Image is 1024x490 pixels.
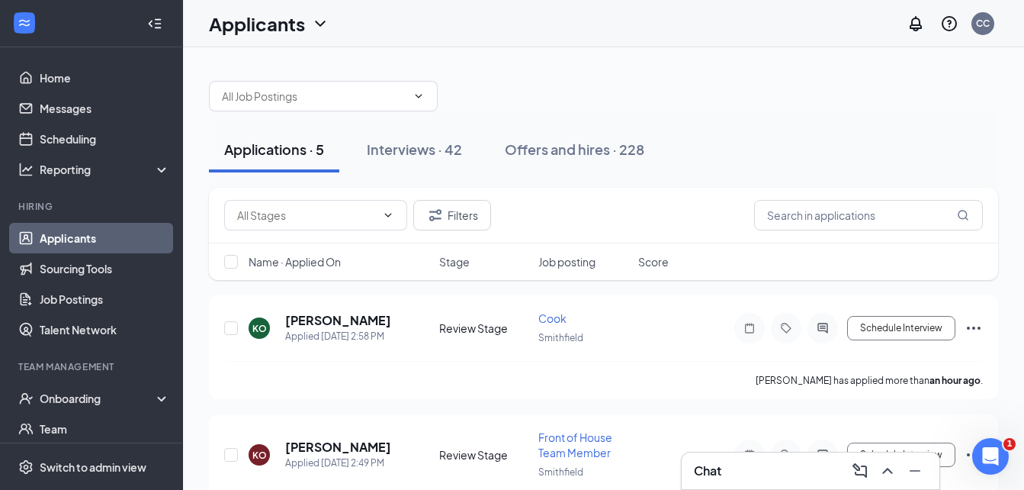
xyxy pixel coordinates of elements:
[851,462,869,480] svg: ComposeMessage
[1003,438,1016,450] span: 1
[538,466,583,478] span: Smithfield
[40,93,170,124] a: Messages
[18,162,34,177] svg: Analysis
[538,430,612,459] span: Front of House Team Member
[878,462,897,480] svg: ChevronUp
[754,200,983,230] input: Search in applications
[367,140,462,159] div: Interviews · 42
[638,254,669,269] span: Score
[777,322,795,334] svg: Tag
[929,375,981,386] b: an hour ago
[40,459,146,475] div: Switch to admin view
[209,11,305,37] h1: Applicants
[957,209,969,221] svg: MagnifyingGlass
[907,15,925,33] svg: Notifications
[40,162,171,177] div: Reporting
[285,312,391,329] h5: [PERSON_NAME]
[252,322,267,335] div: KO
[40,391,157,406] div: Onboarding
[538,254,595,269] span: Job posting
[18,391,34,406] svg: UserCheck
[222,88,406,105] input: All Job Postings
[382,209,394,221] svg: ChevronDown
[694,463,721,479] h3: Chat
[40,414,170,444] a: Team
[17,15,32,31] svg: WorkstreamLogo
[40,223,170,253] a: Applicants
[439,321,530,336] div: Review Stage
[285,439,391,456] h5: [PERSON_NAME]
[847,316,955,340] button: Schedule Interview
[18,459,34,475] svg: Settings
[965,446,983,464] svg: Ellipses
[848,459,872,483] button: ComposeMessage
[906,462,924,480] svg: Minimize
[224,140,324,159] div: Applications · 5
[740,322,759,334] svg: Note
[940,15,958,33] svg: QuestionInfo
[40,314,170,345] a: Talent Network
[147,16,162,31] svg: Collapse
[285,329,391,344] div: Applied [DATE] 2:58 PM
[439,447,530,463] div: Review Stage
[976,17,990,30] div: CC
[40,63,170,93] a: Home
[18,200,167,213] div: Hiring
[740,449,759,461] svg: Note
[285,456,391,471] div: Applied [DATE] 2:49 PM
[249,254,341,269] span: Name · Applied On
[18,360,167,373] div: Team Management
[426,206,445,224] svg: Filter
[903,459,927,483] button: Minimize
[875,459,900,483] button: ChevronUp
[40,253,170,284] a: Sourcing Tools
[777,449,795,461] svg: Tag
[40,284,170,314] a: Job Postings
[538,332,583,343] span: Smithfield
[756,374,983,387] p: [PERSON_NAME] has applied more than .
[814,322,832,334] svg: ActiveChat
[505,140,644,159] div: Offers and hires · 228
[237,207,376,224] input: All Stages
[439,254,470,269] span: Stage
[972,438,1009,475] iframe: Intercom live chat
[311,15,329,33] svg: ChevronDown
[413,200,491,230] button: Filter Filters
[40,124,170,154] a: Scheduling
[412,90,425,102] svg: ChevronDown
[538,311,567,325] span: Cook
[965,319,983,337] svg: Ellipses
[847,443,955,467] button: Schedule Interview
[252,449,267,462] div: KO
[814,449,832,461] svg: ActiveChat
